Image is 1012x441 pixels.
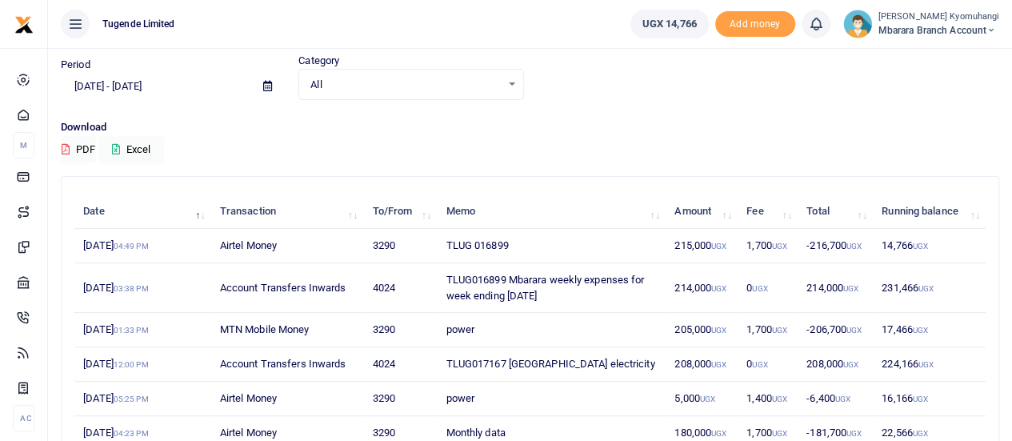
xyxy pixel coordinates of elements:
[711,429,726,438] small: UGX
[74,382,211,416] td: [DATE]
[13,132,34,158] li: M
[846,429,862,438] small: UGX
[772,429,787,438] small: UGX
[437,382,666,416] td: power
[13,405,34,431] li: Ac
[114,429,149,438] small: 04:23 PM
[873,194,986,229] th: Running balance: activate to sort column ascending
[913,326,928,335] small: UGX
[843,360,858,369] small: UGX
[873,382,986,416] td: 16,166
[772,395,787,403] small: UGX
[114,360,149,369] small: 12:00 PM
[74,263,211,313] td: [DATE]
[666,229,738,263] td: 215,000
[363,313,437,347] td: 3290
[918,284,934,293] small: UGX
[878,23,999,38] span: Mbarara Branch account
[843,10,999,38] a: profile-user [PERSON_NAME] Kyomuhangi Mbarara Branch account
[752,284,767,293] small: UGX
[846,242,862,251] small: UGX
[711,360,726,369] small: UGX
[14,18,34,30] a: logo-small logo-large logo-large
[211,263,364,313] td: Account Transfers Inwards
[310,77,500,93] span: All
[715,17,795,29] a: Add money
[363,229,437,263] td: 3290
[846,326,862,335] small: UGX
[114,242,149,251] small: 04:49 PM
[14,15,34,34] img: logo-small
[437,229,666,263] td: TLUG 016899
[74,194,211,229] th: Date: activate to sort column descending
[873,347,986,382] td: 224,166
[715,11,795,38] span: Add money
[363,347,437,382] td: 4024
[798,347,873,382] td: 208,000
[666,347,738,382] td: 208,000
[752,360,767,369] small: UGX
[772,326,787,335] small: UGX
[798,382,873,416] td: -6,400
[61,73,250,100] input: select period
[878,10,999,24] small: [PERSON_NAME] Kyomuhangi
[738,194,798,229] th: Fee: activate to sort column ascending
[798,263,873,313] td: 214,000
[363,263,437,313] td: 4024
[437,347,666,382] td: TLUG017167 [GEOGRAPHIC_DATA] electricity
[114,284,149,293] small: 03:38 PM
[211,382,364,416] td: Airtel Money
[873,229,986,263] td: 14,766
[711,284,726,293] small: UGX
[298,53,339,69] label: Category
[642,16,697,32] span: UGX 14,766
[738,347,798,382] td: 0
[711,326,726,335] small: UGX
[918,360,934,369] small: UGX
[835,395,850,403] small: UGX
[437,263,666,313] td: TLUG016899 Mbarara weekly expenses for week ending [DATE]
[211,229,364,263] td: Airtel Money
[798,229,873,263] td: -216,700
[873,313,986,347] td: 17,466
[666,263,738,313] td: 214,000
[798,313,873,347] td: -206,700
[873,263,986,313] td: 231,466
[843,10,872,38] img: profile-user
[666,313,738,347] td: 205,000
[666,194,738,229] th: Amount: activate to sort column ascending
[61,136,96,163] button: PDF
[711,242,726,251] small: UGX
[363,194,437,229] th: To/From: activate to sort column ascending
[61,119,999,136] p: Download
[666,382,738,416] td: 5,000
[437,313,666,347] td: power
[843,284,858,293] small: UGX
[738,382,798,416] td: 1,400
[715,11,795,38] li: Toup your wallet
[913,429,928,438] small: UGX
[772,242,787,251] small: UGX
[738,229,798,263] td: 1,700
[363,382,437,416] td: 3290
[74,347,211,382] td: [DATE]
[738,263,798,313] td: 0
[798,194,873,229] th: Total: activate to sort column ascending
[98,136,164,163] button: Excel
[114,395,149,403] small: 05:25 PM
[211,313,364,347] td: MTN Mobile Money
[96,17,182,31] span: Tugende Limited
[630,10,709,38] a: UGX 14,766
[913,242,928,251] small: UGX
[913,395,928,403] small: UGX
[211,347,364,382] td: Account Transfers Inwards
[211,194,364,229] th: Transaction: activate to sort column ascending
[74,313,211,347] td: [DATE]
[61,57,90,73] label: Period
[700,395,715,403] small: UGX
[114,326,149,335] small: 01:33 PM
[74,229,211,263] td: [DATE]
[624,10,715,38] li: Wallet ballance
[738,313,798,347] td: 1,700
[437,194,666,229] th: Memo: activate to sort column ascending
